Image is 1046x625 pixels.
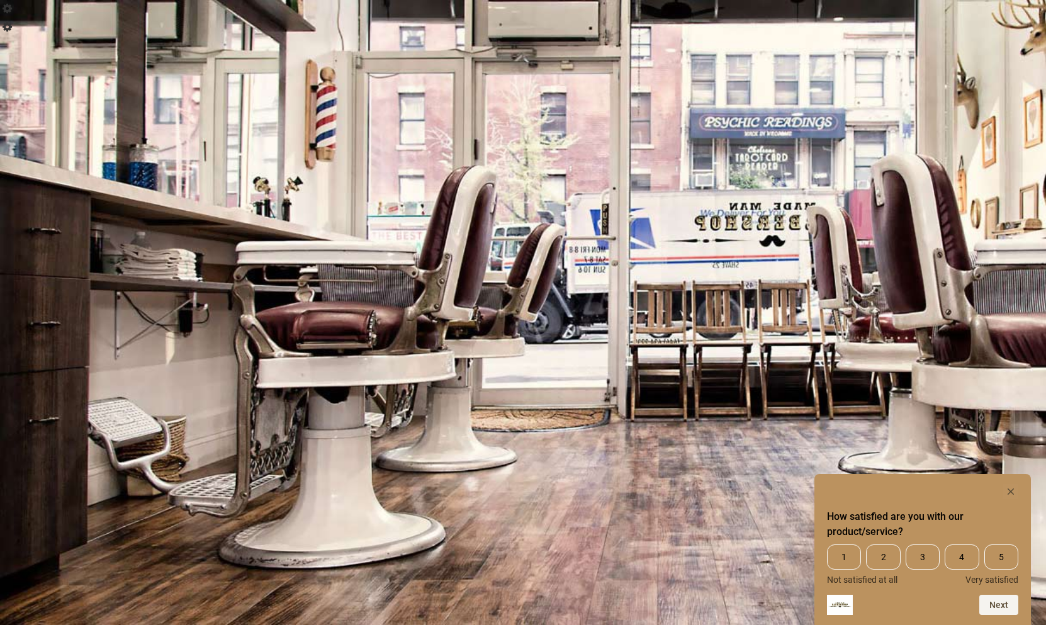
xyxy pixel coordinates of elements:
div: How satisfied are you with our product/service? Select an option from 1 to 5, with 1 being Not sa... [827,484,1018,615]
h2: How satisfied are you with our product/service? Select an option from 1 to 5, with 1 being Not sa... [827,509,1018,539]
div: How satisfied are you with our product/service? Select an option from 1 to 5, with 1 being Not sa... [827,544,1018,585]
span: 4 [945,544,979,570]
span: 1 [827,544,861,570]
span: Very satisfied [965,575,1018,585]
span: 3 [906,544,940,570]
span: 2 [866,544,900,570]
span: 5 [984,544,1018,570]
span: Not satisfied at all [827,575,897,585]
button: Hide survey [1003,484,1018,499]
button: Next question [979,595,1018,615]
